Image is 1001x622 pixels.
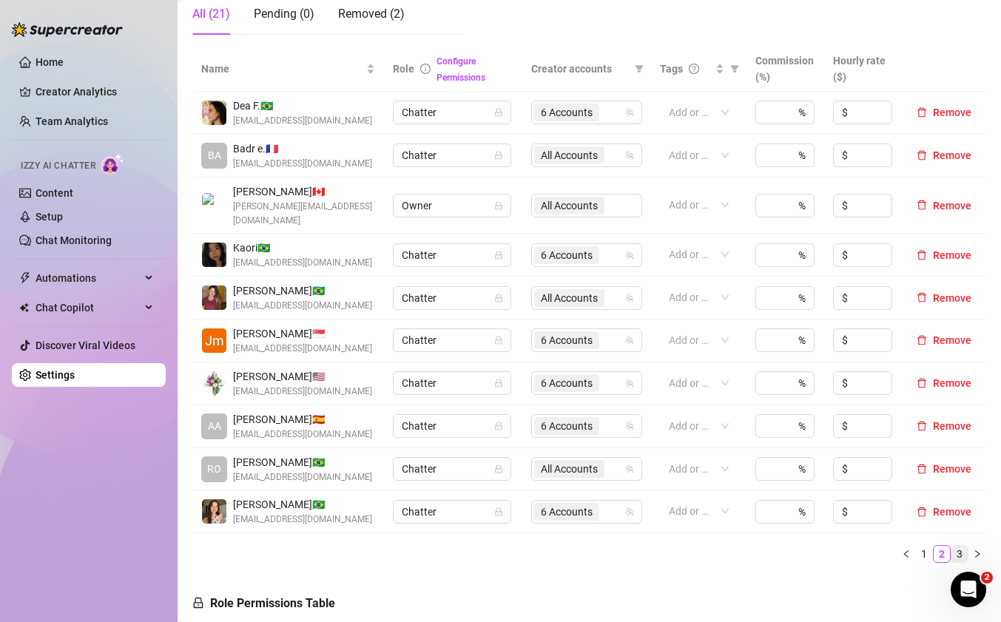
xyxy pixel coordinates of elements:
[233,114,372,128] span: [EMAIL_ADDRESS][DOMAIN_NAME]
[933,107,971,118] span: Remove
[233,470,372,484] span: [EMAIL_ADDRESS][DOMAIN_NAME]
[494,151,503,160] span: lock
[233,283,372,299] span: [PERSON_NAME] 🇧🇷
[917,464,927,474] span: delete
[746,47,824,92] th: Commission (%)
[541,147,598,163] span: All Accounts
[915,545,933,563] li: 1
[202,285,226,310] img: Aline Lozano
[402,458,502,480] span: Chatter
[625,507,634,516] span: team
[233,325,372,342] span: [PERSON_NAME] 🇸🇬
[911,460,977,478] button: Remove
[911,246,977,264] button: Remove
[625,251,634,260] span: team
[233,299,372,313] span: [EMAIL_ADDRESS][DOMAIN_NAME]
[917,292,927,302] span: delete
[973,550,982,558] span: right
[233,98,372,114] span: Dea F. 🇧🇷
[934,546,950,562] a: 2
[402,101,502,124] span: Chatter
[911,104,977,121] button: Remove
[207,461,221,477] span: RO
[534,417,599,435] span: 6 Accounts
[916,546,932,562] a: 1
[933,334,971,346] span: Remove
[19,302,29,313] img: Chat Copilot
[951,572,986,607] iframe: Intercom live chat
[494,336,503,345] span: lock
[917,250,927,260] span: delete
[534,146,604,164] span: All Accounts
[625,336,634,345] span: team
[911,331,977,349] button: Remove
[402,415,502,437] span: Chatter
[402,372,502,394] span: Chatter
[632,58,647,80] span: filter
[233,183,375,200] span: [PERSON_NAME] 🇨🇦
[534,246,599,264] span: 6 Accounts
[951,545,968,563] li: 3
[36,339,135,351] a: Discover Viral Videos
[402,287,502,309] span: Chatter
[192,597,204,609] span: lock
[233,427,372,442] span: [EMAIL_ADDRESS][DOMAIN_NAME]
[494,422,503,430] span: lock
[208,418,221,434] span: AA
[233,385,372,399] span: [EMAIL_ADDRESS][DOMAIN_NAME]
[911,503,977,521] button: Remove
[202,499,226,524] img: Júlia Nicodemos
[625,464,634,473] span: team
[933,249,971,261] span: Remove
[202,101,226,125] img: Dea Fonseca
[625,379,634,388] span: team
[36,266,141,290] span: Automations
[402,195,502,217] span: Owner
[36,80,154,104] a: Creator Analytics
[824,47,902,92] th: Hourly rate ($)
[917,335,927,345] span: delete
[494,108,503,117] span: lock
[933,200,971,212] span: Remove
[36,211,63,223] a: Setup
[911,289,977,307] button: Remove
[917,507,927,517] span: delete
[933,545,951,563] li: 2
[233,240,372,256] span: Kaori 🇧🇷
[534,374,599,392] span: 6 Accounts
[625,294,634,302] span: team
[730,64,739,73] span: filter
[933,149,971,161] span: Remove
[968,545,986,563] button: right
[36,187,73,199] a: Content
[393,63,414,75] span: Role
[494,507,503,516] span: lock
[911,417,977,435] button: Remove
[420,64,431,74] span: info-circle
[233,342,372,356] span: [EMAIL_ADDRESS][DOMAIN_NAME]
[201,61,363,77] span: Name
[917,200,927,210] span: delete
[494,379,503,388] span: lock
[233,200,375,228] span: [PERSON_NAME][EMAIL_ADDRESS][DOMAIN_NAME]
[660,61,683,77] span: Tags
[897,545,915,563] li: Previous Page
[233,513,372,527] span: [EMAIL_ADDRESS][DOMAIN_NAME]
[233,157,372,171] span: [EMAIL_ADDRESS][DOMAIN_NAME]
[338,5,405,23] div: Removed (2)
[534,460,604,478] span: All Accounts
[951,546,968,562] a: 3
[689,64,699,74] span: question-circle
[534,104,599,121] span: 6 Accounts
[625,108,634,117] span: team
[902,550,911,558] span: left
[911,197,977,214] button: Remove
[494,294,503,302] span: lock
[541,375,593,391] span: 6 Accounts
[36,369,75,381] a: Settings
[36,234,112,246] a: Chat Monitoring
[402,329,502,351] span: Chatter
[233,256,372,270] span: [EMAIL_ADDRESS][DOMAIN_NAME]
[534,289,604,307] span: All Accounts
[494,251,503,260] span: lock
